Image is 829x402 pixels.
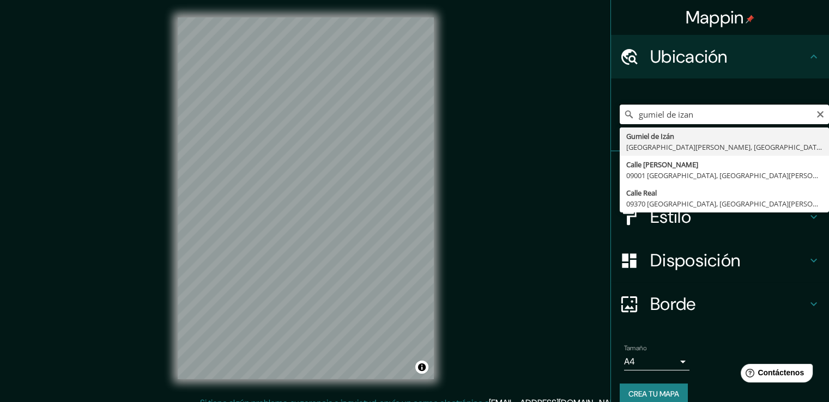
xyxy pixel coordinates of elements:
font: Gumiel de Izán [626,131,674,141]
div: Estilo [611,195,829,239]
img: pin-icon.png [746,15,754,23]
input: Elige tu ciudad o zona [620,105,829,124]
font: Tamaño [624,344,646,352]
font: Disposición [650,249,740,272]
font: Borde [650,293,696,315]
font: [GEOGRAPHIC_DATA][PERSON_NAME], [GEOGRAPHIC_DATA] [626,142,823,152]
font: Mappin [686,6,744,29]
font: Calle Real [626,188,657,198]
div: Ubicación [611,35,829,78]
button: Activar o desactivar atribución [415,361,428,374]
iframe: Lanzador de widgets de ayuda [732,360,817,390]
canvas: Mapa [178,17,434,379]
div: Patas [611,151,829,195]
font: A4 [624,356,635,367]
div: Borde [611,282,829,326]
font: Crea tu mapa [628,389,679,399]
font: Ubicación [650,45,728,68]
font: Estilo [650,205,691,228]
div: A4 [624,353,689,370]
div: Disposición [611,239,829,282]
font: Calle [PERSON_NAME] [626,160,698,169]
button: Claro [816,108,825,119]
